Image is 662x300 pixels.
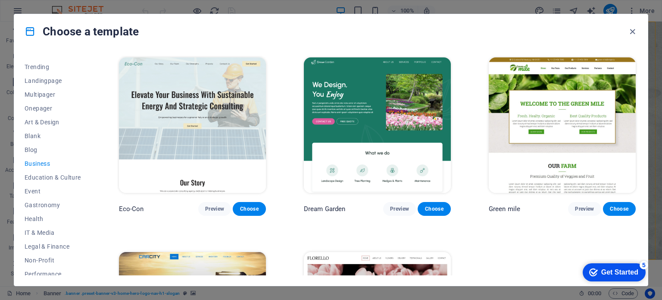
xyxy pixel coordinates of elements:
[383,202,416,216] button: Preview
[25,240,81,253] button: Legal & Finance
[25,174,81,181] span: Education & Culture
[610,205,629,212] span: Choose
[25,215,81,222] span: Health
[25,146,81,153] span: Blog
[489,57,636,193] img: Green mile
[25,9,62,17] div: Get Started
[25,129,81,143] button: Blank
[25,257,81,264] span: Non-Profit
[25,60,81,74] button: Trending
[25,119,81,126] span: Art & Design
[119,205,144,213] p: Eco-Con
[25,157,81,171] button: Business
[205,205,224,212] span: Preview
[25,198,81,212] button: Gastronomy
[390,205,409,212] span: Preview
[25,160,81,167] span: Business
[25,188,81,195] span: Event
[25,74,81,88] button: Landingpage
[20,253,31,255] button: 2
[25,88,81,101] button: Multipager
[7,4,70,22] div: Get Started 5 items remaining, 0% complete
[25,63,81,70] span: Trending
[25,243,81,250] span: Legal & Finance
[575,205,594,212] span: Preview
[119,57,266,193] img: Eco-Con
[25,171,81,184] button: Education & Culture
[304,205,346,213] p: Dream Garden
[25,202,81,208] span: Gastronomy
[25,226,81,240] button: IT & Media
[418,202,450,216] button: Choose
[25,253,81,267] button: Non-Profit
[233,202,265,216] button: Choose
[25,115,81,129] button: Art & Design
[25,105,81,112] span: Onepager
[20,243,31,245] button: 1
[25,101,81,115] button: Onepager
[25,143,81,157] button: Blog
[198,202,231,216] button: Preview
[489,205,520,213] p: Green mile
[25,133,81,139] span: Blank
[25,267,81,281] button: Performance
[25,25,139,38] h4: Choose a template
[64,2,72,10] div: 5
[25,212,81,226] button: Health
[240,205,259,212] span: Choose
[603,202,636,216] button: Choose
[425,205,443,212] span: Choose
[25,184,81,198] button: Event
[25,77,81,84] span: Landingpage
[568,202,601,216] button: Preview
[25,91,81,98] span: Multipager
[25,229,81,236] span: IT & Media
[25,271,81,278] span: Performance
[20,263,31,265] button: 3
[304,57,451,193] img: Dream Garden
